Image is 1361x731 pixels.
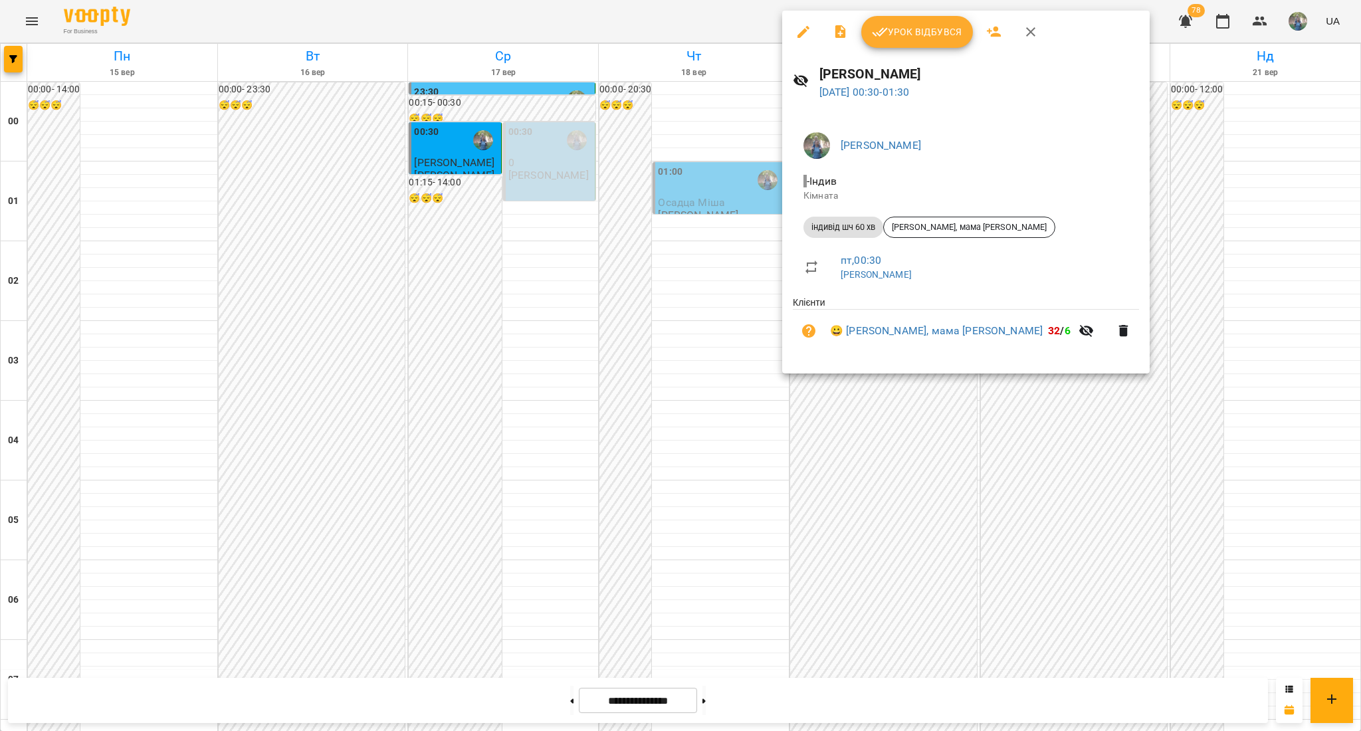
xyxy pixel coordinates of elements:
[1048,324,1071,337] b: /
[872,24,962,40] span: Урок відбувся
[819,64,1140,84] h6: [PERSON_NAME]
[1065,324,1071,337] span: 6
[884,221,1055,233] span: [PERSON_NAME], мама [PERSON_NAME]
[803,189,1128,203] p: Кімната
[803,132,830,159] img: de1e453bb906a7b44fa35c1e57b3518e.jpg
[841,139,921,152] a: [PERSON_NAME]
[841,269,912,280] a: [PERSON_NAME]
[830,323,1043,339] a: 😀 [PERSON_NAME], мама [PERSON_NAME]
[841,254,881,266] a: пт , 00:30
[819,86,910,98] a: [DATE] 00:30-01:30
[803,221,883,233] span: індивід шч 60 хв
[1048,324,1060,337] span: 32
[803,175,839,187] span: - Індив
[793,315,825,347] button: Візит ще не сплачено. Додати оплату?
[861,16,973,48] button: Урок відбувся
[793,296,1139,358] ul: Клієнти
[883,217,1055,238] div: [PERSON_NAME], мама [PERSON_NAME]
